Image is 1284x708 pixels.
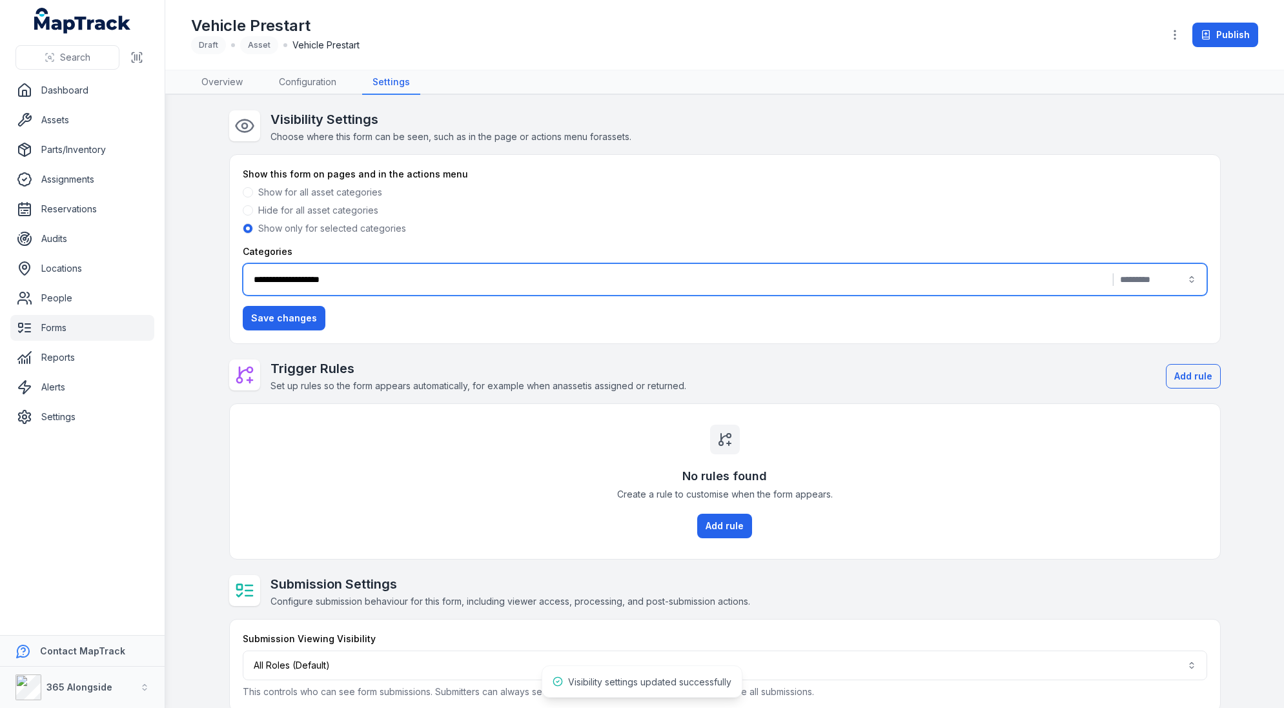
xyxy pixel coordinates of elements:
a: Assignments [10,167,154,192]
label: Show this form on pages and in the actions menu [243,168,468,181]
a: Parts/Inventory [10,137,154,163]
a: Overview [191,70,253,95]
a: Configuration [269,70,347,95]
button: Publish [1192,23,1258,47]
p: This controls who can see form submissions. Submitters can always see their own submissions. Admi... [243,685,1207,698]
h2: Submission Settings [270,575,750,593]
h2: Trigger Rules [270,359,686,378]
label: Show only for selected categories [258,222,406,235]
a: Assets [10,107,154,133]
a: Settings [10,404,154,430]
span: Configure submission behaviour for this form, including viewer access, processing, and post-submi... [270,596,750,607]
label: Submission Viewing Visibility [243,632,376,645]
span: Create a rule to customise when the form appears. [617,488,833,501]
button: All Roles (Default) [243,651,1207,680]
label: Categories [243,245,292,258]
button: Add rule [1166,364,1221,389]
a: People [10,285,154,311]
h2: Visibility Settings [270,110,631,128]
button: Search [15,45,119,70]
a: Forms [10,315,154,341]
a: Alerts [10,374,154,400]
span: Vehicle Prestart [292,39,360,52]
div: Asset [240,36,278,54]
span: Search [60,51,90,64]
a: Dashboard [10,77,154,103]
button: Add rule [697,514,752,538]
span: Visibility settings updated successfully [568,676,731,687]
span: Set up rules so the form appears automatically, for example when an asset is assigned or returned. [270,380,686,391]
a: Locations [10,256,154,281]
h1: Vehicle Prestart [191,15,360,36]
a: Reservations [10,196,154,222]
button: Save changes [243,306,325,330]
label: Hide for all asset categories [258,204,378,217]
strong: 365 Alongside [46,682,112,693]
a: Audits [10,226,154,252]
span: Choose where this form can be seen, such as in the page or actions menu for assets . [270,131,631,142]
a: MapTrack [34,8,131,34]
div: Draft [191,36,226,54]
a: Reports [10,345,154,370]
button: | [243,263,1207,296]
strong: Contact MapTrack [40,645,125,656]
a: Settings [362,70,420,95]
label: Show for all asset categories [258,186,382,199]
h3: No rules found [682,467,767,485]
